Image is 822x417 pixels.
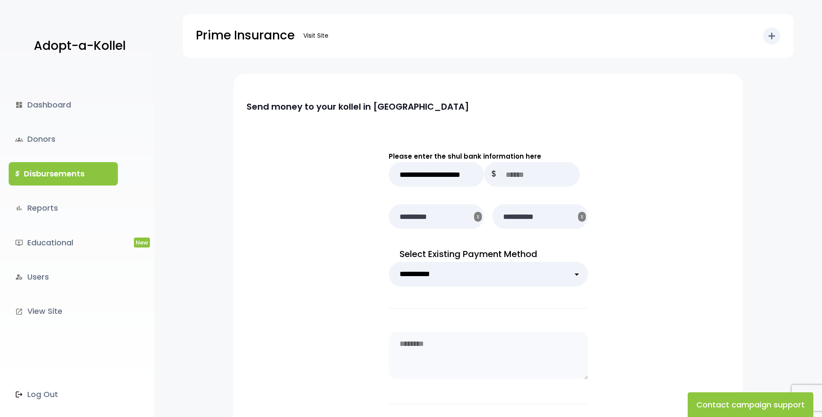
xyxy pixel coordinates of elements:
span: groups [15,136,23,143]
p: Please enter the shul bank information here [389,150,588,162]
button: X [474,212,482,222]
button: Contact campaign support [688,392,813,417]
p: Adopt-a-Kollel [34,35,126,57]
a: $Disbursements [9,162,118,186]
p: Send money to your kollel in [GEOGRAPHIC_DATA] [247,100,709,114]
button: X [578,212,586,222]
span: New [134,238,150,248]
p: Prime Insurance [196,25,295,46]
a: dashboardDashboard [9,93,118,117]
a: ondemand_videoEducationalNew [9,231,118,254]
a: Visit Site [299,27,333,44]
i: add [767,31,777,41]
i: ondemand_video [15,239,23,247]
a: groupsDonors [9,127,118,151]
p: Select Existing Payment Method [389,246,588,262]
i: bar_chart [15,204,23,212]
i: $ [15,168,19,180]
a: launchView Site [9,300,118,323]
a: bar_chartReports [9,196,118,220]
a: Adopt-a-Kollel [29,25,126,67]
button: add [763,27,780,45]
p: $ [484,162,504,187]
i: dashboard [15,101,23,109]
a: manage_accountsUsers [9,265,118,289]
a: Log Out [9,383,118,406]
i: manage_accounts [15,273,23,281]
i: launch [15,308,23,316]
